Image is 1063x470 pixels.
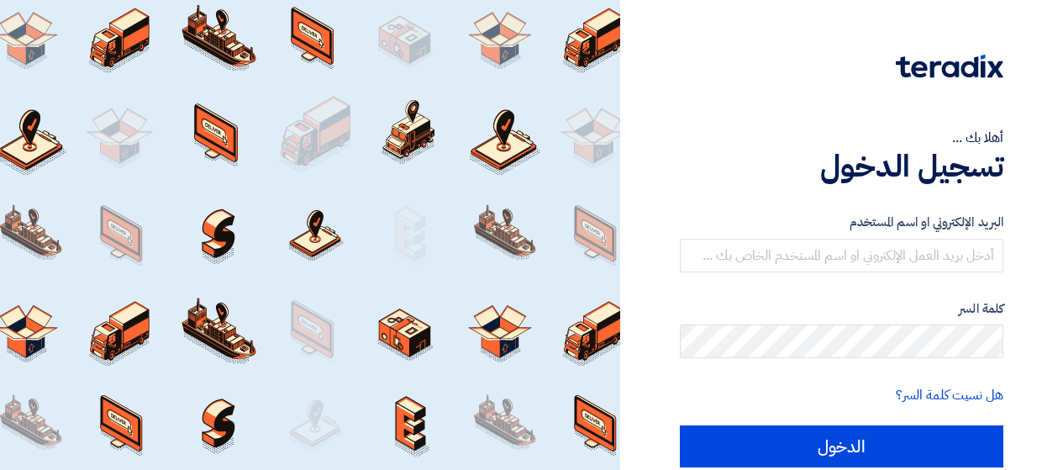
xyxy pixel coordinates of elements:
div: أهلا بك ... [680,128,1003,148]
h1: تسجيل الدخول [680,148,1003,185]
a: هل نسيت كلمة السر؟ [896,385,1003,405]
label: البريد الإلكتروني او اسم المستخدم [680,213,1003,232]
img: Teradix logo [896,55,1003,78]
input: الدخول [680,425,1003,467]
label: كلمة السر [680,299,1003,319]
input: أدخل بريد العمل الإلكتروني او اسم المستخدم الخاص بك ... [680,239,1003,272]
